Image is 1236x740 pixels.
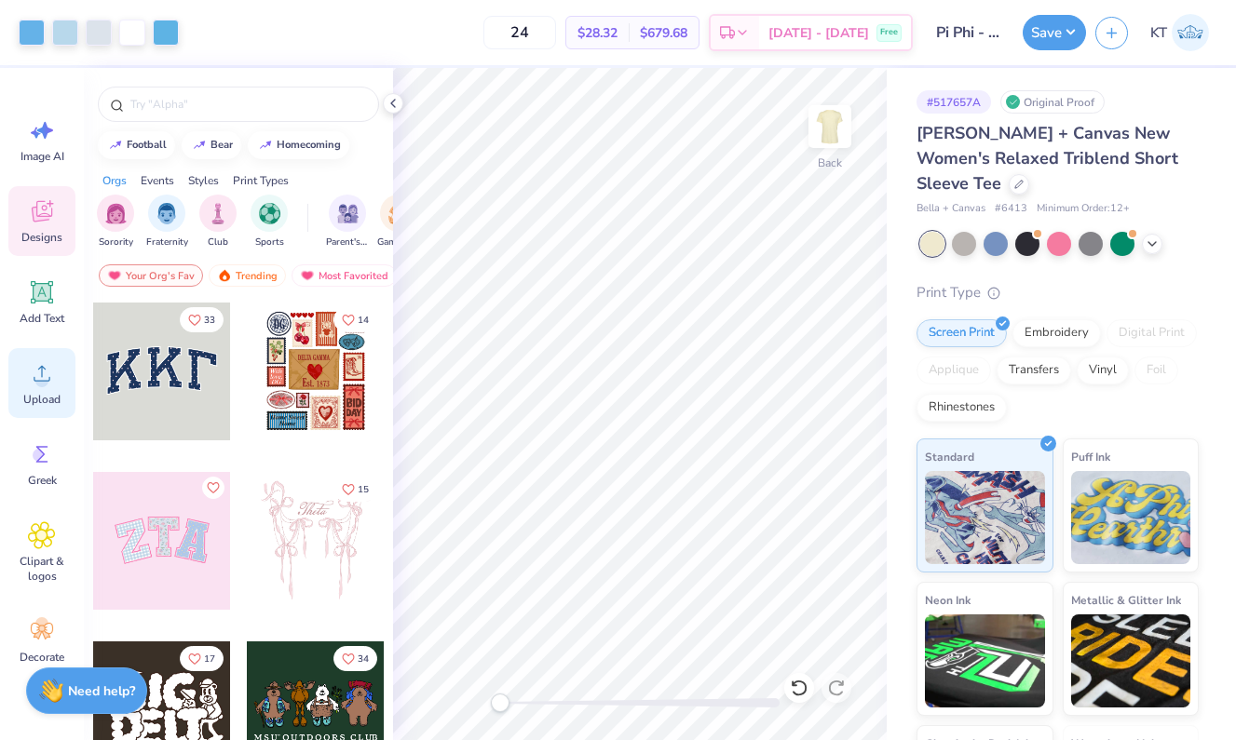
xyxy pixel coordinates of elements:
[199,195,237,249] div: filter for Club
[292,264,397,287] div: Most Favorited
[358,485,369,494] span: 15
[1071,614,1191,707] img: Metallic & Glitter Ink
[1172,14,1209,51] img: Karen Tian
[1037,201,1130,217] span: Minimum Order: 12 +
[1000,90,1105,114] div: Original Proof
[202,477,224,499] button: Like
[102,172,127,189] div: Orgs
[358,316,369,325] span: 14
[105,203,127,224] img: Sorority Image
[640,23,687,43] span: $679.68
[333,477,377,502] button: Like
[1077,357,1129,384] div: Vinyl
[99,264,203,287] div: Your Org's Fav
[204,316,215,325] span: 33
[180,646,224,671] button: Like
[127,140,167,150] div: football
[995,201,1027,217] span: # 6413
[880,26,898,39] span: Free
[925,447,974,466] span: Standard
[1071,447,1110,466] span: Puff Ink
[20,149,64,164] span: Image AI
[917,319,1007,347] div: Screen Print
[337,203,359,224] img: Parent's Weekend Image
[248,131,349,159] button: homecoming
[997,357,1071,384] div: Transfers
[208,203,228,224] img: Club Image
[917,122,1178,195] span: [PERSON_NAME] + Canvas New Women's Relaxed Triblend Short Sleeve Tee
[204,654,215,664] span: 17
[129,95,367,114] input: Try "Alpha"
[1071,471,1191,564] img: Puff Ink
[188,172,219,189] div: Styles
[333,646,377,671] button: Like
[277,140,341,150] div: homecoming
[20,311,64,326] span: Add Text
[917,90,991,114] div: # 517657A
[377,195,420,249] div: filter for Game Day
[300,269,315,282] img: most_fav.gif
[259,203,280,224] img: Sports Image
[211,140,233,150] div: bear
[23,392,61,407] span: Upload
[917,394,1007,422] div: Rhinestones
[20,650,64,665] span: Decorate
[483,16,556,49] input: – –
[1142,14,1217,51] a: KT
[326,195,369,249] button: filter button
[98,131,175,159] button: football
[258,140,273,151] img: trend_line.gif
[917,201,985,217] span: Bella + Canvas
[925,471,1045,564] img: Standard
[917,357,991,384] div: Applique
[209,264,286,287] div: Trending
[99,235,133,249] span: Sorority
[28,473,57,488] span: Greek
[377,235,420,249] span: Game Day
[255,235,284,249] span: Sports
[491,693,509,712] div: Accessibility label
[1107,319,1197,347] div: Digital Print
[388,203,410,224] img: Game Day Image
[917,282,1199,303] div: Print Type
[577,23,618,43] span: $28.32
[333,307,377,332] button: Like
[156,203,177,224] img: Fraternity Image
[108,140,123,151] img: trend_line.gif
[146,235,188,249] span: Fraternity
[217,269,232,282] img: trending.gif
[251,195,288,249] button: filter button
[768,23,869,43] span: [DATE] - [DATE]
[182,131,241,159] button: bear
[208,235,228,249] span: Club
[107,269,122,282] img: most_fav.gif
[146,195,188,249] div: filter for Fraternity
[326,235,369,249] span: Parent's Weekend
[199,195,237,249] button: filter button
[146,195,188,249] button: filter button
[251,195,288,249] div: filter for Sports
[925,614,1045,707] img: Neon Ink
[1134,357,1178,384] div: Foil
[925,590,971,610] span: Neon Ink
[922,14,1013,51] input: Untitled Design
[1071,590,1181,610] span: Metallic & Glitter Ink
[358,654,369,664] span: 34
[326,195,369,249] div: filter for Parent's Weekend
[811,108,849,145] img: Back
[97,195,134,249] div: filter for Sorority
[68,682,135,700] strong: Need help?
[818,155,842,171] div: Back
[21,230,62,245] span: Designs
[233,172,289,189] div: Print Types
[97,195,134,249] button: filter button
[1012,319,1101,347] div: Embroidery
[11,554,73,584] span: Clipart & logos
[192,140,207,151] img: trend_line.gif
[180,307,224,332] button: Like
[1023,15,1086,50] button: Save
[1150,22,1167,44] span: KT
[377,195,420,249] button: filter button
[141,172,174,189] div: Events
